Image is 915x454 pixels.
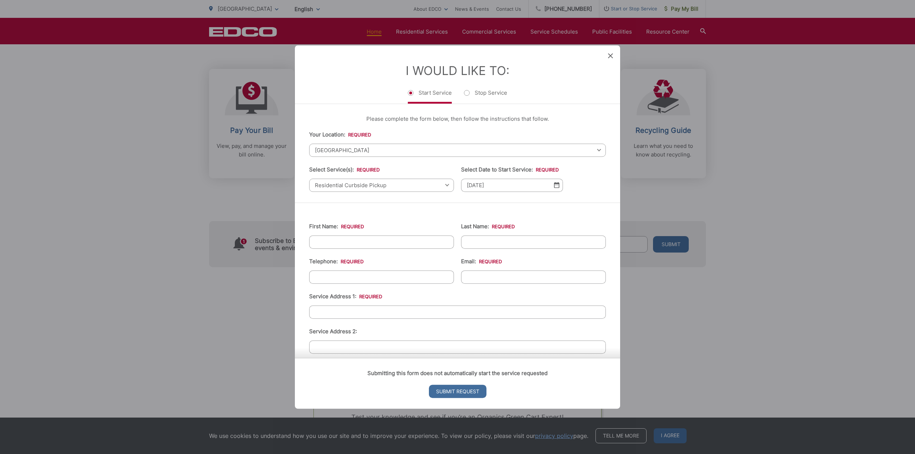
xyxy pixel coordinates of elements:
label: Start Service [408,89,452,104]
label: Stop Service [464,89,507,104]
label: Email: [461,258,502,265]
input: Select date [461,179,563,192]
label: Select Service(s): [309,166,380,173]
label: Your Location: [309,131,371,138]
span: [GEOGRAPHIC_DATA] [309,144,606,157]
label: Service Address 2: [309,328,357,335]
label: Service Address 1: [309,293,382,300]
img: Select date [554,182,559,188]
label: Telephone: [309,258,363,265]
input: Submit Request [429,385,486,398]
label: I Would Like To: [406,63,509,78]
span: Residential Curbside Pickup [309,179,454,192]
strong: Submitting this form does not automatically start the service requested [367,370,548,376]
label: Select Date to Start Service: [461,166,559,173]
label: Last Name: [461,223,515,230]
label: First Name: [309,223,364,230]
p: Please complete the form below, then follow the instructions that follow. [309,115,606,123]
